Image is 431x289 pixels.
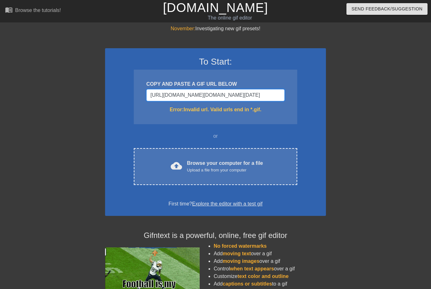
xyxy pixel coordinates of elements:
span: moving images [223,258,259,264]
span: No forced watermarks [214,243,267,249]
div: COPY AND PASTE A GIF URL BELOW [146,80,285,88]
a: [DOMAIN_NAME] [163,1,268,14]
div: or [121,132,310,140]
div: Upload a file from your computer [187,167,263,173]
div: Browse the tutorials! [15,8,61,13]
a: Explore the editor with a test gif [192,201,263,206]
li: Control over a gif [214,265,326,273]
span: when text appears [230,266,274,271]
span: Send Feedback/Suggestion [351,5,422,13]
h4: Gifntext is a powerful, online, free gif editor [105,231,326,240]
div: First time? [113,200,318,208]
li: Customize [214,273,326,280]
input: Username [146,89,285,101]
div: Investigating new gif presets! [105,25,326,32]
span: text color and outline [238,274,289,279]
span: moving text [223,251,251,256]
span: November: [171,26,195,31]
div: Browse your computer for a file [187,159,263,173]
button: Send Feedback/Suggestion [346,3,428,15]
a: Browse the tutorials! [5,6,61,16]
li: Add over a gif [214,250,326,257]
div: Error: Invalid url. Valid urls end in *.gif. [146,106,285,113]
span: captions or subtitles [223,281,272,286]
li: Add to a gif [214,280,326,288]
li: Add over a gif [214,257,326,265]
div: The online gif editor [147,14,313,22]
span: cloud_upload [171,160,182,171]
span: menu_book [5,6,13,14]
h3: To Start: [113,56,318,67]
